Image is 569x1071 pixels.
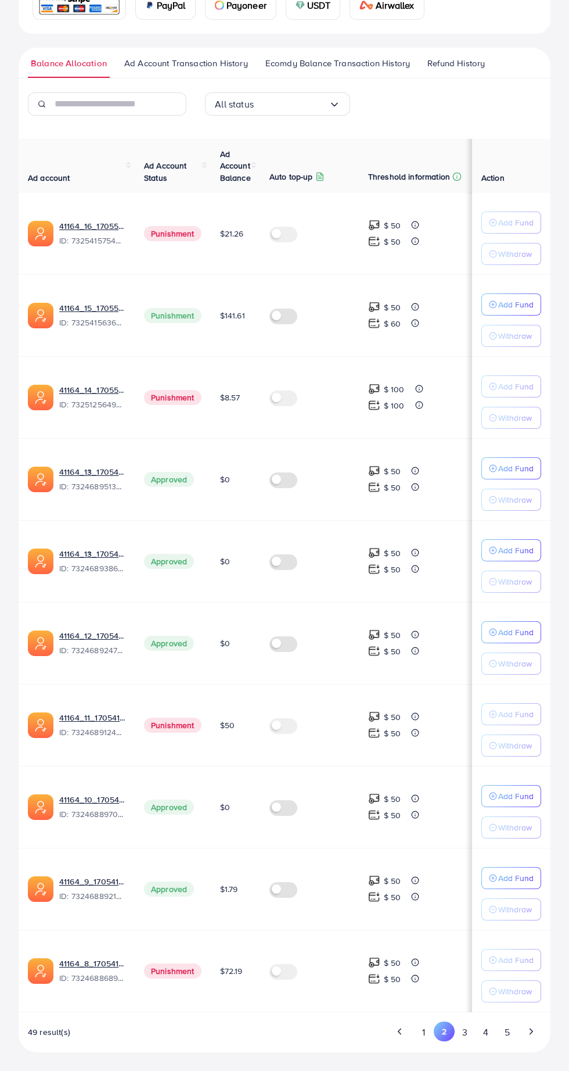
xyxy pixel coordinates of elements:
[59,958,125,984] div: <span class='underline'>41164_8_1705412021043</span></br>7324688689668866049
[59,548,125,575] div: <span class='underline'>41164_13_1705412172199</span></br>7324689386849714178
[144,226,201,241] span: Punishment
[59,890,125,902] span: ID: 7324688921911164930
[59,466,125,493] div: <span class='underline'>41164_13_1705412195762</span></br>7324689513257762817
[498,657,532,671] p: Withdraw
[265,57,410,70] span: Ecomdy Balance Transaction History
[481,325,541,347] button: Withdraw
[384,317,401,331] p: $ 60
[59,794,125,805] a: 41164_10_1705412075827
[144,160,187,183] span: Ad Account Status
[220,310,245,321] span: $141.61
[481,457,541,479] button: Add Fund
[368,957,380,969] img: top-up amount
[384,235,401,249] p: $ 50
[498,625,534,639] p: Add Fund
[59,466,125,478] a: 41164_13_1705412195762
[390,1022,541,1043] ul: Pagination
[59,644,125,656] span: ID: 7324689247385141249
[384,481,401,495] p: $ 50
[481,293,541,316] button: Add Fund
[220,637,230,649] span: $0
[59,972,125,984] span: ID: 7324688689668866049
[498,493,532,507] p: Withdraw
[59,220,125,247] div: <span class='underline'>41164_16_1705581280390</span></br>7325415754373971969
[59,220,125,232] a: 41164_16_1705581280390
[368,317,380,329] img: top-up amount
[28,631,53,656] img: ic-ads-acc.e4c84228.svg
[269,170,313,184] p: Auto top-up
[59,481,125,492] span: ID: 7324689513257762817
[384,546,401,560] p: $ 50
[368,399,380,411] img: top-up amount
[28,876,53,902] img: ic-ads-acc.e4c84228.svg
[220,719,235,731] span: $50
[144,718,201,733] span: Punishment
[144,308,201,323] span: Punishment
[59,876,125,902] div: <span class='underline'>41164_9_1705412048110</span></br>7324688921911164930
[368,711,380,723] img: top-up amount
[59,808,125,820] span: ID: 7324688970342842370
[481,243,541,265] button: Withdraw
[59,384,125,396] a: 41164_14_1705513755737
[481,735,541,757] button: Withdraw
[498,216,534,230] p: Add Fund
[368,547,380,559] img: top-up amount
[28,794,53,820] img: ic-ads-acc.e4c84228.svg
[368,645,380,657] img: top-up amount
[390,1022,410,1041] button: Go to previous page
[481,571,541,593] button: Withdraw
[28,1026,70,1038] span: 49 result(s)
[28,172,70,184] span: Ad account
[59,548,125,560] a: 41164_13_1705412172199
[455,1022,476,1043] button: Go to page 3
[296,1,305,10] img: card
[384,726,401,740] p: $ 50
[144,636,194,651] span: Approved
[59,958,125,969] a: 41164_8_1705412021043
[220,474,230,485] span: $0
[384,563,401,576] p: $ 50
[144,554,194,569] span: Approved
[144,882,194,897] span: Approved
[59,302,125,329] div: <span class='underline'>41164_15_1705581256258</span></br>7325415636895694849
[498,461,534,475] p: Add Fund
[28,221,53,246] img: ic-ads-acc.e4c84228.svg
[145,1,154,10] img: card
[481,407,541,429] button: Withdraw
[481,703,541,725] button: Add Fund
[220,883,238,895] span: $1.79
[28,303,53,328] img: ic-ads-acc.e4c84228.svg
[498,902,532,916] p: Withdraw
[220,801,230,813] span: $0
[384,219,401,232] p: $ 50
[481,172,505,184] span: Action
[368,875,380,887] img: top-up amount
[368,481,380,493] img: top-up amount
[28,385,53,410] img: ic-ads-acc.e4c84228.svg
[368,170,450,184] p: Threshold information
[59,712,125,723] a: 41164_11_1705412096251
[28,467,53,492] img: ic-ads-acc.e4c84228.svg
[498,411,532,425] p: Withdraw
[59,384,125,411] div: <span class='underline'>41164_14_1705513755737</span></br>7325125649365172225
[427,57,485,70] span: Refund History
[498,298,534,311] p: Add Fund
[434,1022,454,1041] button: Go to page 2
[384,890,401,904] p: $ 50
[498,575,532,589] p: Withdraw
[481,375,541,397] button: Add Fund
[59,563,125,574] span: ID: 7324689386849714178
[144,390,201,405] span: Punishment
[220,556,230,567] span: $0
[368,629,380,641] img: top-up amount
[384,874,401,888] p: $ 50
[124,57,248,70] span: Ad Account Transaction History
[368,793,380,805] img: top-up amount
[368,563,380,575] img: top-up amount
[498,543,534,557] p: Add Fund
[215,1,224,10] img: card
[59,399,125,410] span: ID: 7325125649365172225
[384,972,401,986] p: $ 50
[520,1019,560,1062] iframe: Chat
[481,212,541,234] button: Add Fund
